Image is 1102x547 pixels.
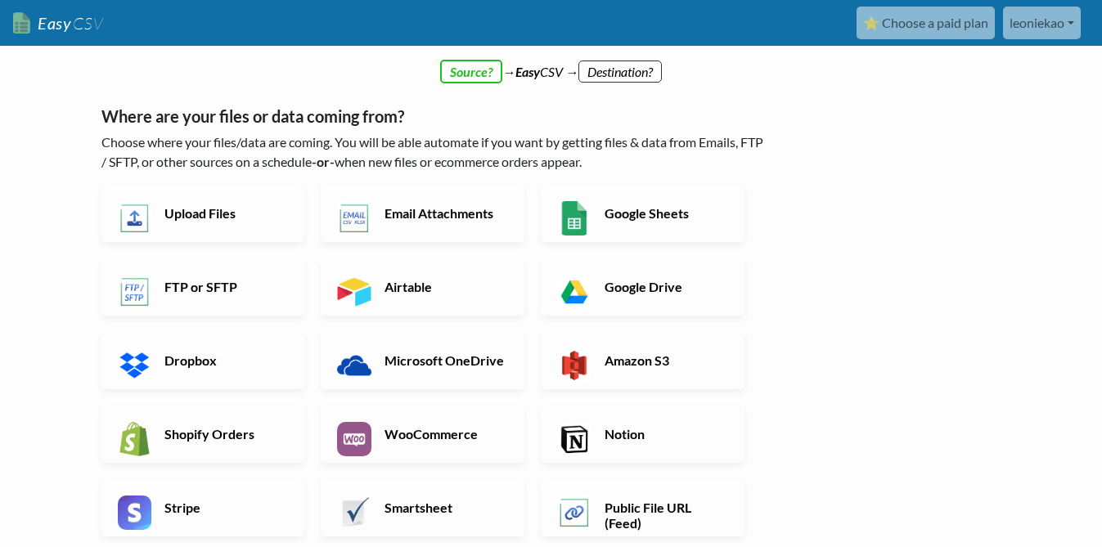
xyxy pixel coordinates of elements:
[600,500,729,531] h6: Public File URL (Feed)
[857,7,995,39] a: ⭐ Choose a paid plan
[118,348,152,383] img: Dropbox App & API
[160,500,289,515] h6: Stripe
[600,352,729,368] h6: Amazon S3
[541,479,744,536] a: Public File URL (Feed)
[557,495,591,530] img: Public File URL App & API
[321,406,524,463] a: WooCommerce
[312,154,335,169] b: -or-
[160,279,289,294] h6: FTP or SFTP
[1003,7,1081,39] a: leoniekao
[118,201,152,235] img: Upload Files App & API
[101,106,768,126] h5: Where are your files or data coming from?
[600,279,729,294] h6: Google Drive
[321,185,524,242] a: Email Attachments
[101,258,305,316] a: FTP or SFTP
[541,332,744,389] a: Amazon S3
[101,479,305,536] a: Stripe
[337,422,371,456] img: WooCommerce App & API
[380,500,509,515] h6: Smartsheet
[160,205,289,221] h6: Upload Files
[600,426,729,442] h6: Notion
[600,205,729,221] h6: Google Sheets
[557,275,591,309] img: Google Drive App & API
[541,406,744,463] a: Notion
[557,348,591,383] img: Amazon S3 App & API
[160,426,289,442] h6: Shopify Orders
[337,275,371,309] img: Airtable App & API
[101,185,305,242] a: Upload Files
[71,13,103,34] span: CSV
[557,422,591,456] img: Notion App & API
[380,426,509,442] h6: WooCommerce
[101,132,768,172] p: Choose where your files/data are coming. You will be able automate if you want by getting files &...
[101,406,305,463] a: Shopify Orders
[13,7,103,40] a: EasyCSV
[557,201,591,235] img: Google Sheets App & API
[380,279,509,294] h6: Airtable
[160,352,289,368] h6: Dropbox
[541,258,744,316] a: Google Drive
[380,352,509,368] h6: Microsoft OneDrive
[337,348,371,383] img: Microsoft OneDrive App & API
[321,479,524,536] a: Smartsheet
[321,332,524,389] a: Microsoft OneDrive
[118,275,152,309] img: FTP or SFTP App & API
[380,205,509,221] h6: Email Attachments
[321,258,524,316] a: Airtable
[337,201,371,235] img: Email New CSV or XLSX File App & API
[85,46,1018,82] div: → CSV →
[118,422,152,456] img: Shopify App & API
[101,332,305,389] a: Dropbox
[541,185,744,242] a: Google Sheets
[118,495,152,530] img: Stripe App & API
[337,495,371,530] img: Smartsheet App & API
